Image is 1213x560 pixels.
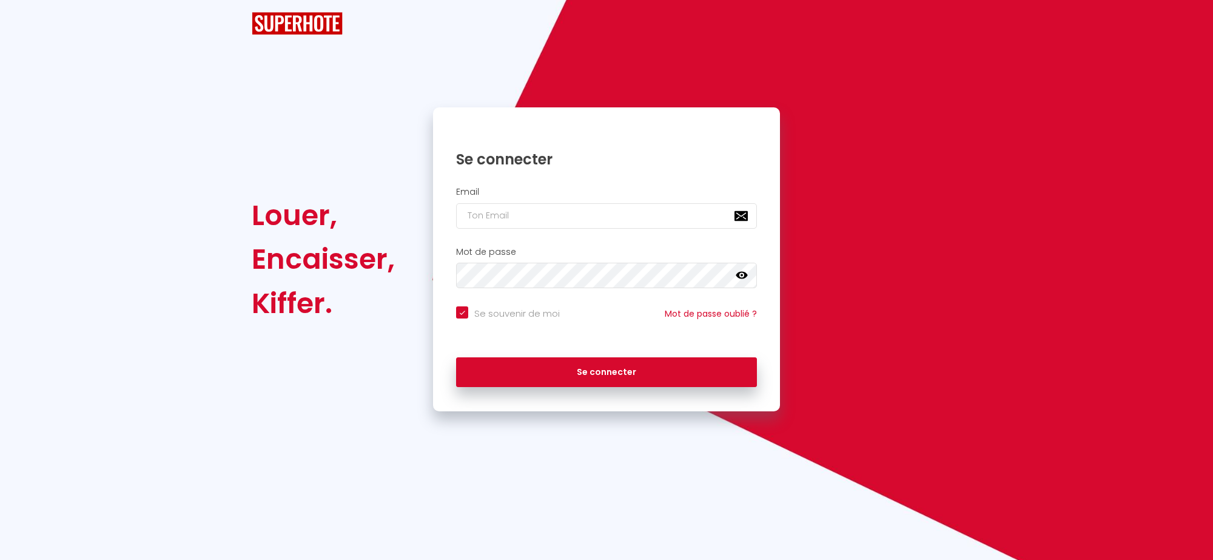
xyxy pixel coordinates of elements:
[252,12,343,35] img: SuperHote logo
[456,357,757,388] button: Se connecter
[252,194,395,237] div: Louer,
[456,150,757,169] h1: Se connecter
[665,308,757,320] a: Mot de passe oublié ?
[456,247,757,257] h2: Mot de passe
[252,237,395,281] div: Encaisser,
[456,187,757,197] h2: Email
[252,282,395,325] div: Kiffer.
[456,203,757,229] input: Ton Email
